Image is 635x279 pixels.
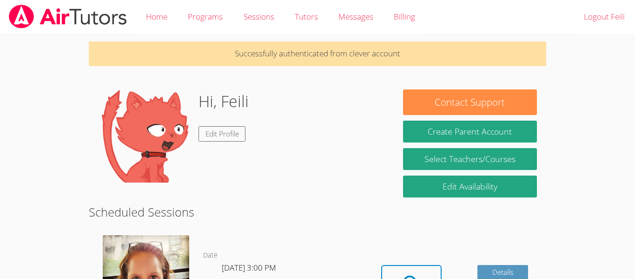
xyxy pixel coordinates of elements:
p: Successfully authenticated from clever account [89,41,546,66]
img: airtutors_banner-c4298cdbf04f3fff15de1276eac7730deb9818008684d7c2e4769d2f7ddbe033.png [8,5,128,28]
a: Select Teachers/Courses [403,148,537,170]
dt: Date [203,250,218,261]
a: Edit Profile [198,126,246,142]
span: Messages [338,11,373,22]
a: Edit Availability [403,176,537,197]
h1: Hi, Feili [198,89,249,113]
button: Create Parent Account [403,121,537,143]
button: Contact Support [403,89,537,115]
img: default.png [98,89,191,183]
h2: Scheduled Sessions [89,203,546,221]
span: [DATE] 3:00 PM [222,262,276,273]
